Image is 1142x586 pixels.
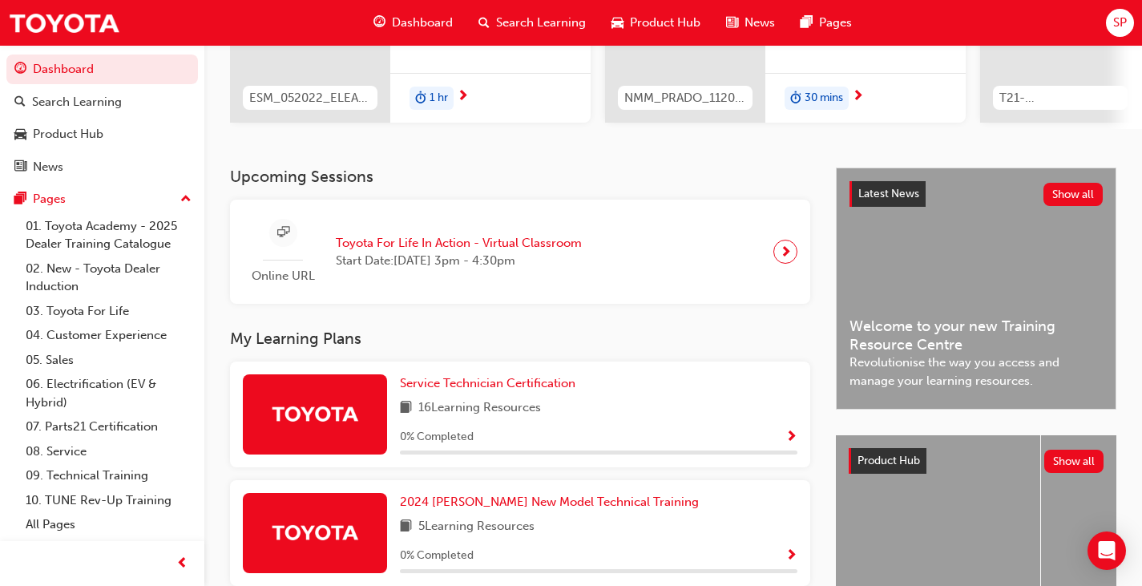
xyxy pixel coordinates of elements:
h3: My Learning Plans [230,329,810,348]
span: Dashboard [392,14,453,32]
span: Show Progress [785,549,797,564]
span: pages-icon [14,192,26,207]
div: Open Intercom Messenger [1088,531,1126,570]
span: pages-icon [801,13,813,33]
span: duration-icon [790,88,801,109]
span: book-icon [400,398,412,418]
a: 2024 [PERSON_NAME] New Model Technical Training [400,493,705,511]
a: 08. Service [19,439,198,464]
a: 01. Toyota Academy - 2025 Dealer Training Catalogue [19,214,198,257]
div: News [33,158,63,176]
span: Welcome to your new Training Resource Centre [849,317,1103,354]
span: Product Hub [858,454,920,467]
button: Pages [6,184,198,214]
a: Search Learning [6,87,198,117]
a: 07. Parts21 Certification [19,414,198,439]
span: guage-icon [373,13,385,33]
span: SP [1113,14,1127,32]
a: Online URLToyota For Life In Action - Virtual ClassroomStart Date:[DATE] 3pm - 4:30pm [243,212,797,292]
span: next-icon [457,90,469,104]
span: Service Technician Certification [400,376,575,390]
span: 2024 [PERSON_NAME] New Model Technical Training [400,495,699,509]
span: search-icon [478,13,490,33]
button: Show Progress [785,427,797,447]
a: search-iconSearch Learning [466,6,599,39]
a: All Pages [19,512,198,537]
button: DashboardSearch LearningProduct HubNews [6,51,198,184]
a: News [6,152,198,182]
img: Trak [8,5,120,41]
a: guage-iconDashboard [361,6,466,39]
span: T21-FOD_HVIS_PREREQ [999,89,1121,107]
span: book-icon [400,517,412,537]
span: next-icon [852,90,864,104]
span: guage-icon [14,63,26,77]
span: Product Hub [630,14,700,32]
a: 05. Sales [19,348,198,373]
div: Product Hub [33,125,103,143]
a: 09. Technical Training [19,463,198,488]
span: 5 Learning Resources [418,517,535,537]
button: Show all [1044,450,1104,473]
a: Dashboard [6,55,198,84]
span: 16 Learning Resources [418,398,541,418]
span: sessionType_ONLINE_URL-icon [277,223,289,243]
span: 30 mins [805,89,843,107]
span: 0 % Completed [400,547,474,565]
span: news-icon [726,13,738,33]
span: 0 % Completed [400,428,474,447]
img: Trak [271,399,359,427]
a: 10. TUNE Rev-Up Training [19,488,198,513]
div: Search Learning [32,93,122,111]
span: car-icon [14,127,26,142]
button: Show all [1043,183,1104,206]
a: 02. New - Toyota Dealer Induction [19,257,198,299]
span: search-icon [14,95,26,110]
span: duration-icon [415,88,426,109]
span: Show Progress [785,430,797,445]
button: SP [1106,9,1134,37]
span: 1 hr [430,89,448,107]
span: Start Date: [DATE] 3pm - 4:30pm [336,252,582,270]
a: Product Hub [6,119,198,149]
a: news-iconNews [713,6,788,39]
span: news-icon [14,160,26,175]
span: Online URL [243,267,323,285]
span: prev-icon [176,554,188,574]
a: 04. Customer Experience [19,323,198,348]
span: News [745,14,775,32]
span: next-icon [780,240,792,263]
h3: Upcoming Sessions [230,168,810,186]
a: Latest NewsShow all [849,181,1103,207]
a: Service Technician Certification [400,374,582,393]
span: Search Learning [496,14,586,32]
span: Pages [819,14,852,32]
a: car-iconProduct Hub [599,6,713,39]
a: Product HubShow all [849,448,1104,474]
div: Pages [33,190,66,208]
span: Latest News [858,187,919,200]
img: Trak [271,518,359,546]
span: Toyota For Life In Action - Virtual Classroom [336,234,582,253]
button: Show Progress [785,546,797,566]
span: ESM_052022_ELEARN [249,89,371,107]
span: Revolutionise the way you access and manage your learning resources. [849,354,1103,390]
a: pages-iconPages [788,6,865,39]
a: 06. Electrification (EV & Hybrid) [19,372,198,414]
span: car-icon [611,13,623,33]
span: NMM_PRADO_112024_MODULE_1 [624,89,746,107]
a: 03. Toyota For Life [19,299,198,324]
span: up-icon [180,189,192,210]
a: Latest NewsShow allWelcome to your new Training Resource CentreRevolutionise the way you access a... [836,168,1116,410]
